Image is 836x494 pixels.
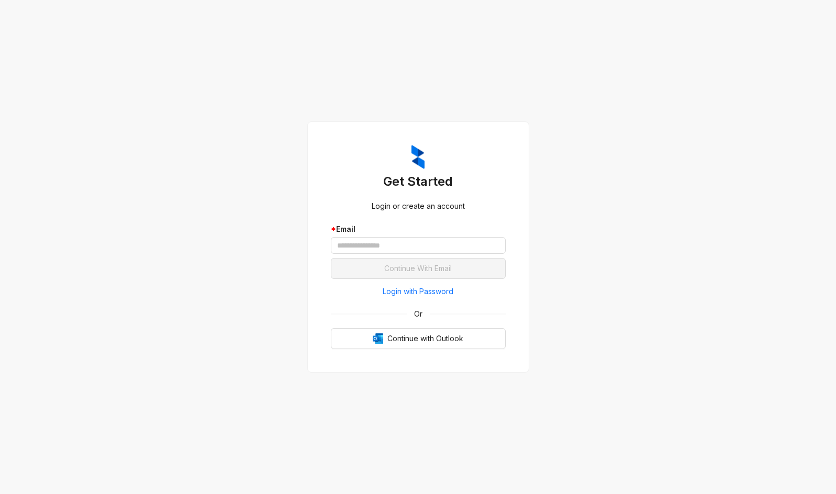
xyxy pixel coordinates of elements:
[331,223,506,235] div: Email
[331,173,506,190] h3: Get Started
[331,283,506,300] button: Login with Password
[383,286,453,297] span: Login with Password
[411,145,425,169] img: ZumaIcon
[331,200,506,212] div: Login or create an account
[387,333,463,344] span: Continue with Outlook
[331,328,506,349] button: OutlookContinue with Outlook
[407,308,430,320] span: Or
[331,258,506,279] button: Continue With Email
[373,333,383,344] img: Outlook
